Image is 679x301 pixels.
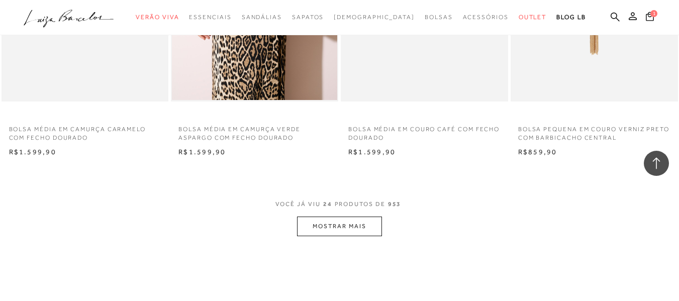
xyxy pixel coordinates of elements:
span: R$1.599,90 [178,148,226,156]
a: BOLSA MÉDIA EM COURO CAFÉ COM FECHO DOURADO [341,119,508,142]
span: 24 [323,200,332,208]
button: MOSTRAR MAIS [297,217,381,236]
span: 1 [650,10,657,17]
span: R$1.599,90 [348,148,396,156]
span: Sapatos [292,14,324,21]
span: Essenciais [189,14,231,21]
a: BOLSA MÉDIA EM CAMURÇA VERDE ASPARGO COM FECHO DOURADO [171,119,338,142]
a: categoryNavScreenReaderText [242,8,282,27]
span: Verão Viva [136,14,179,21]
a: categoryNavScreenReaderText [292,8,324,27]
a: BOLSA MÉDIA EM CAMURÇA CARAMELO COM FECHO DOURADO [2,119,169,142]
span: Outlet [519,14,547,21]
span: R$859,90 [518,148,557,156]
a: categoryNavScreenReaderText [463,8,509,27]
span: BLOG LB [556,14,586,21]
span: Bolsas [425,14,453,21]
a: noSubCategoriesText [334,8,415,27]
span: 953 [388,200,402,208]
span: Sandálias [242,14,282,21]
button: 1 [643,11,657,25]
a: categoryNavScreenReaderText [519,8,547,27]
span: R$1.599,90 [9,148,56,156]
span: VOCÊ JÁ VIU PRODUTOS DE [275,200,404,208]
span: [DEMOGRAPHIC_DATA] [334,14,415,21]
span: Acessórios [463,14,509,21]
a: categoryNavScreenReaderText [189,8,231,27]
a: categoryNavScreenReaderText [136,8,179,27]
a: BLOG LB [556,8,586,27]
a: categoryNavScreenReaderText [425,8,453,27]
a: BOLSA PEQUENA EM COURO VERNIZ PRETO COM BARBICACHO CENTRAL [511,119,678,142]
